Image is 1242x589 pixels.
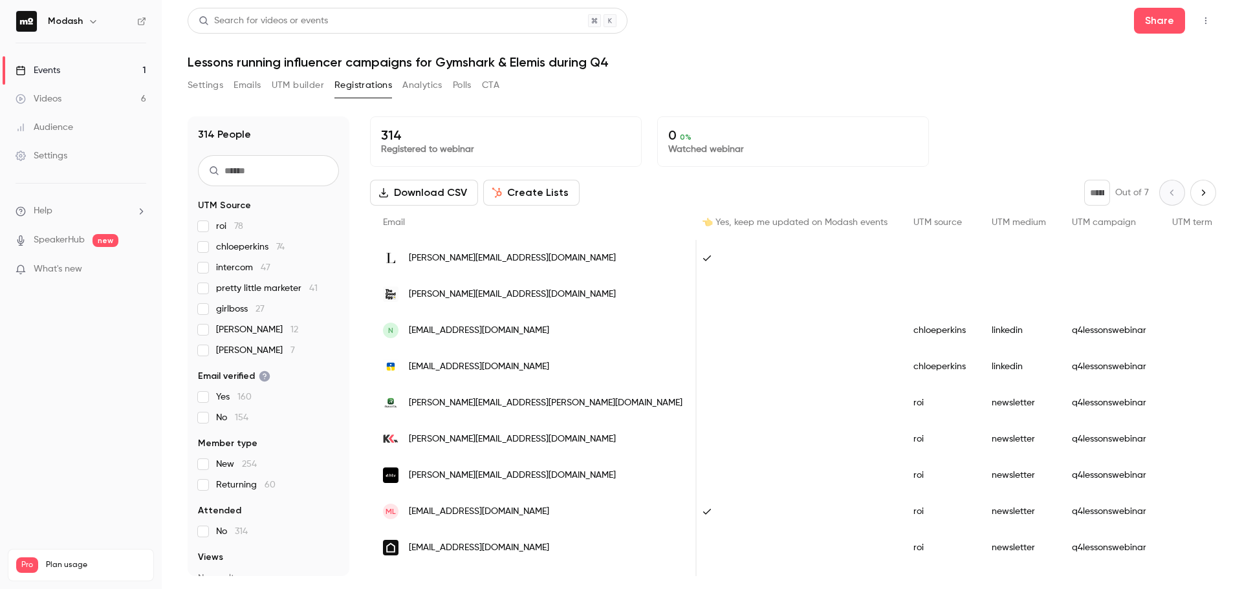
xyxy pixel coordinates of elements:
[900,385,979,421] div: roi
[383,540,398,555] img: wellneum.net
[16,121,73,134] div: Audience
[913,218,962,227] span: UTM source
[1059,421,1159,457] div: q4lessonswebinar
[309,284,318,293] span: 41
[198,504,241,517] span: Attended
[900,348,979,385] div: chloeperkins
[1059,385,1159,421] div: q4lessonswebinar
[290,346,295,355] span: 7
[93,234,118,247] span: new
[381,143,631,156] p: Registered to webinar
[483,180,580,206] button: Create Lists
[900,493,979,530] div: roi
[334,75,392,96] button: Registrations
[409,396,682,410] span: [PERSON_NAME][EMAIL_ADDRESS][PERSON_NAME][DOMAIN_NAME]
[188,75,223,96] button: Settings
[242,460,257,469] span: 254
[216,220,243,233] span: roi
[668,143,918,156] p: Watched webinar
[34,262,82,276] span: What's new
[383,431,398,447] img: klikkbar.no
[216,344,295,357] span: [PERSON_NAME]
[409,324,549,337] span: [EMAIL_ADDRESS][DOMAIN_NAME]
[216,282,318,295] span: pretty little marketer
[900,421,979,457] div: roi
[276,242,285,252] span: 74
[216,525,248,538] span: No
[265,480,276,489] span: 60
[979,493,1059,530] div: newsletter
[34,233,85,247] a: SpeakerHub
[261,263,270,272] span: 47
[979,421,1059,457] div: newsletter
[482,75,499,96] button: CTA
[198,199,251,212] span: UTM Source
[979,312,1059,348] div: linkedin
[409,469,616,482] span: [PERSON_NAME][EMAIL_ADDRESS][DOMAIN_NAME]
[216,303,265,316] span: girlboss
[16,11,37,32] img: Modash
[1172,218,1212,227] span: UTM term
[979,530,1059,566] div: newsletter
[216,411,248,424] span: No
[383,395,398,411] img: riavita.com
[216,241,285,253] span: chloeperkins
[237,392,252,402] span: 160
[272,75,324,96] button: UTM builder
[16,557,38,573] span: Pro
[370,180,478,206] button: Download CSV
[409,433,616,446] span: [PERSON_NAME][EMAIL_ADDRESS][DOMAIN_NAME]
[1115,186,1149,199] p: Out of 7
[383,218,405,227] span: Email
[383,250,398,266] img: lounge.com
[409,252,616,265] span: [PERSON_NAME][EMAIL_ADDRESS][DOMAIN_NAME]
[1059,348,1159,385] div: q4lessonswebinar
[1134,8,1185,34] button: Share
[900,530,979,566] div: roi
[1059,457,1159,493] div: q4lessonswebinar
[216,478,276,491] span: Returning
[290,325,298,334] span: 12
[235,527,248,536] span: 314
[199,14,328,28] div: Search for videos or events
[680,133,692,142] span: 0 %
[702,218,888,227] span: 👈 Yes, keep me updated on Modash events
[1059,530,1159,566] div: q4lessonswebinar
[979,385,1059,421] div: newsletter
[409,505,549,519] span: [EMAIL_ADDRESS][DOMAIN_NAME]
[16,149,67,162] div: Settings
[388,325,393,336] span: N
[409,288,616,301] span: [PERSON_NAME][EMAIL_ADDRESS][DOMAIN_NAME]
[381,127,631,143] p: 314
[198,127,251,142] h1: 314 People
[1072,218,1136,227] span: UTM campaign
[16,92,61,105] div: Videos
[34,204,52,218] span: Help
[234,75,261,96] button: Emails
[256,305,265,314] span: 27
[1059,312,1159,348] div: q4lessonswebinar
[16,64,60,77] div: Events
[216,261,270,274] span: intercom
[131,264,146,275] iframe: Noticeable Trigger
[383,359,398,374] img: omnisend.com
[216,458,257,471] span: New
[402,75,442,96] button: Analytics
[383,467,398,483] img: ht-ventures.com
[1059,493,1159,530] div: q4lessonswebinar
[198,370,270,383] span: Email verified
[383,286,398,302] img: thegoodegg.agency
[235,413,248,422] span: 154
[16,204,146,218] li: help-dropdown-opener
[198,551,223,564] span: Views
[992,218,1046,227] span: UTM medium
[1190,180,1216,206] button: Next page
[668,127,918,143] p: 0
[216,323,298,336] span: [PERSON_NAME]
[453,75,472,96] button: Polls
[188,54,1216,70] h1: Lessons running influencer campaigns for Gymshark & Elemis during Q4
[216,391,252,403] span: Yes
[979,457,1059,493] div: newsletter
[48,15,83,28] h6: Modash
[386,506,396,517] span: ML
